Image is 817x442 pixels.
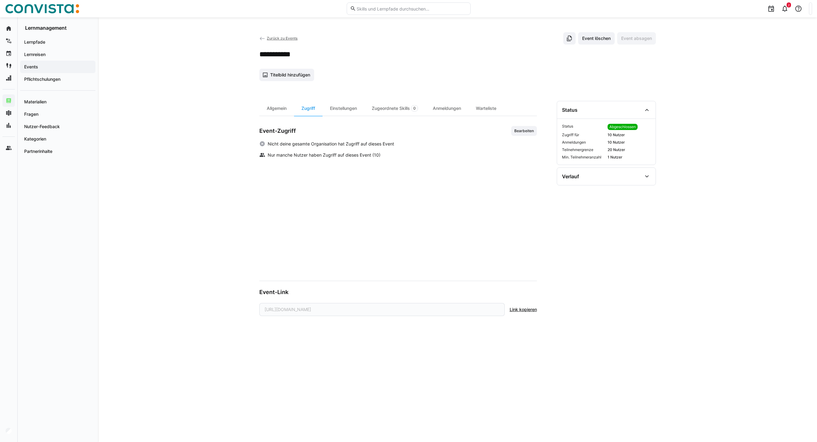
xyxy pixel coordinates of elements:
div: Allgemein [259,101,294,116]
div: Verlauf [562,173,579,180]
span: Event absagen [620,35,653,41]
span: 10 Nutzer [608,132,651,137]
span: 20 Nutzer [608,147,651,152]
span: 0 [413,106,416,111]
input: Skills und Lernpfade durchsuchen… [356,6,467,11]
span: Event löschen [581,35,612,41]
span: Abgeschlossen [609,124,636,129]
span: Zugriff für [562,132,605,137]
span: 2 [788,3,790,7]
button: Event absagen [617,32,656,45]
h3: Event-Link [259,288,537,296]
span: Nur manche Nutzer haben Zugriff auf dieses Event (10) [268,152,380,158]
span: Nicht deine gesamte Organisation hat Zugriff auf dieses Event [268,141,394,147]
span: Teilnehmergrenze [562,147,605,152]
div: Zugriff [294,101,323,116]
span: Zurück zu Events [267,36,297,41]
span: Bearbeiten [514,128,534,133]
span: Titelbild hinzufügen [269,72,311,78]
span: 10 Nutzer [608,140,651,145]
span: Link kopieren [510,306,537,313]
span: Anmeldungen [562,140,605,145]
span: Status [562,124,605,130]
div: Status [562,107,578,113]
span: Min. Teilnehmeranzahl [562,155,605,160]
div: Einstellungen [323,101,364,116]
div: Zugeordnete Skills [364,101,425,116]
div: Anmeldungen [425,101,468,116]
h3: Event-Zugriff [259,128,296,134]
div: Warteliste [468,101,504,116]
div: [URL][DOMAIN_NAME] [259,303,505,316]
button: Event löschen [578,32,615,45]
button: Bearbeiten [511,126,537,136]
span: 1 Nutzer [608,155,651,160]
a: Zurück zu Events [259,36,298,41]
button: Titelbild hinzufügen [259,69,314,81]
